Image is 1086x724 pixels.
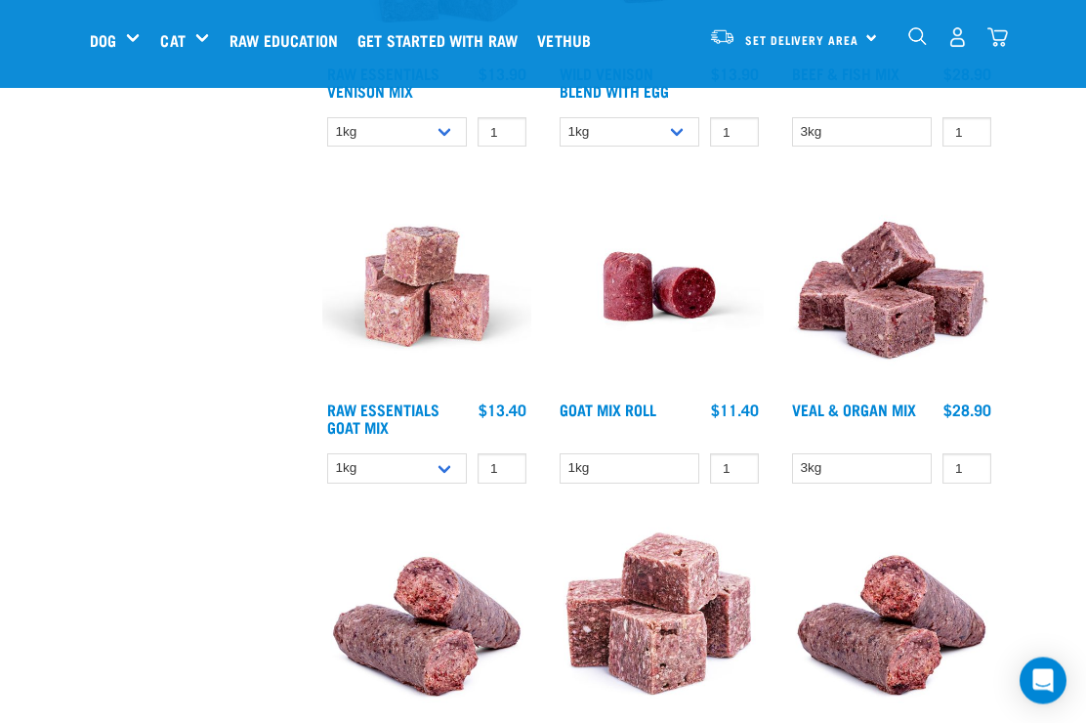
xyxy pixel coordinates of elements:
[709,28,735,46] img: van-moving.png
[710,454,759,485] input: 1
[555,183,764,392] img: Raw Essentials Chicken Lamb Beef Bulk Minced Raw Dog Food Roll Unwrapped
[560,69,669,96] a: Wild Venison Blend with Egg
[225,1,353,79] a: Raw Education
[532,1,606,79] a: Vethub
[1020,658,1066,704] div: Open Intercom Messenger
[160,28,185,52] a: Cat
[711,402,759,419] div: $11.40
[560,405,656,414] a: Goat Mix Roll
[908,27,927,46] img: home-icon-1@2x.png
[710,118,759,149] input: 1
[478,118,526,149] input: 1
[787,183,996,392] img: 1158 Veal Organ Mix 01
[327,69,439,96] a: Raw Essentials Venison Mix
[947,27,968,48] img: user.png
[322,183,531,392] img: Goat M Ix 38448
[942,118,991,149] input: 1
[479,402,526,419] div: $13.40
[353,1,532,79] a: Get started with Raw
[792,405,916,414] a: Veal & Organ Mix
[943,402,991,419] div: $28.90
[478,454,526,485] input: 1
[987,27,1008,48] img: home-icon@2x.png
[942,454,991,485] input: 1
[327,405,439,432] a: Raw Essentials Goat Mix
[90,28,116,52] a: Dog
[745,36,858,43] span: Set Delivery Area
